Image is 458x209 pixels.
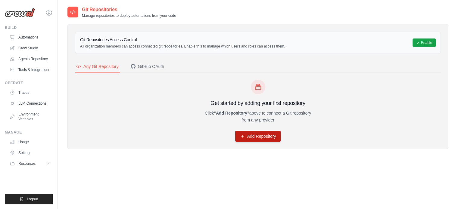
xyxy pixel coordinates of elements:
[5,130,53,135] div: Manage
[7,109,53,124] a: Environment Variables
[131,63,164,69] div: GitHub OAuth
[214,111,249,115] strong: "Add Repository"
[82,13,176,18] p: Manage repositories to deploy automations from your code
[7,137,53,147] a: Usage
[7,43,53,53] a: Crew Studio
[7,32,53,42] a: Automations
[5,25,53,30] div: Build
[5,81,53,85] div: Operate
[7,65,53,75] a: Tools & Integrations
[7,99,53,108] a: LLM Connections
[82,6,176,13] h2: Git Repositories
[7,88,53,97] a: Traces
[75,61,441,72] nav: Tabs
[413,38,436,47] button: Enable
[76,63,119,69] div: Any Git Repository
[80,44,285,49] p: All organization members can access connected git repositories. Enable this to manage which users...
[5,194,53,204] button: Logout
[200,110,316,124] p: Click above to connect a Git repository from any provider
[235,131,281,142] a: Add Repository
[80,37,285,43] h3: Git Repositories Access Control
[129,61,165,72] button: GitHub OAuth
[5,8,35,17] img: Logo
[18,161,36,166] span: Resources
[7,148,53,158] a: Settings
[27,197,38,201] span: Logout
[7,159,53,168] button: Resources
[7,54,53,64] a: Agents Repository
[200,99,316,107] h3: Get started by adding your first repository
[75,61,120,72] button: Any Git Repository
